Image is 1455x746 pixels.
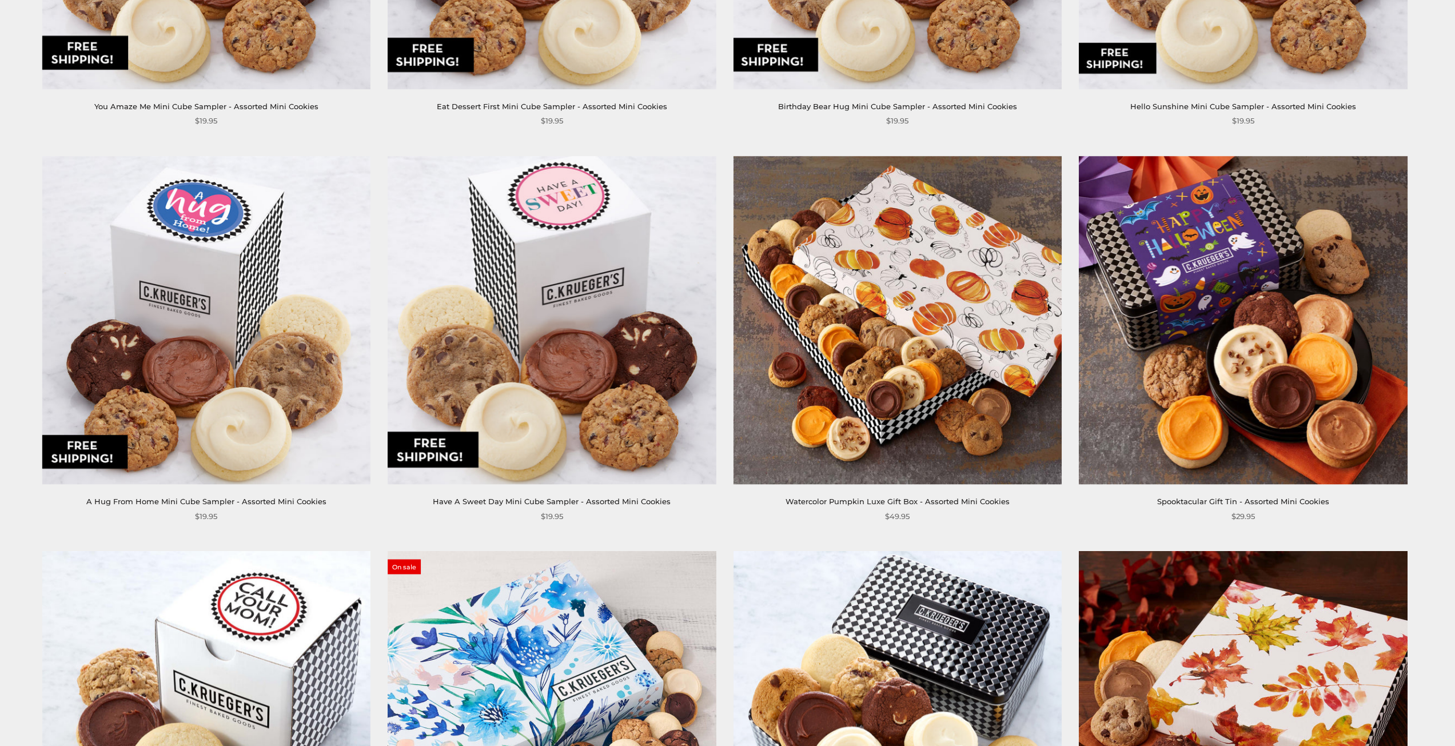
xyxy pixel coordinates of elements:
span: $19.95 [886,115,908,127]
span: On sale [388,559,421,574]
span: $19.95 [1232,115,1254,127]
span: $19.95 [541,115,563,127]
a: Eat Dessert First Mini Cube Sampler - Assorted Mini Cookies [437,102,667,111]
img: Spooktacular Gift Tin - Assorted Mini Cookies [1079,156,1407,484]
img: Have A Sweet Day Mini Cube Sampler - Assorted Mini Cookies [388,156,716,484]
span: $19.95 [195,115,217,127]
a: Have A Sweet Day Mini Cube Sampler - Assorted Mini Cookies [433,497,671,506]
img: A Hug From Home Mini Cube Sampler - Assorted Mini Cookies [42,156,370,484]
span: $29.95 [1231,510,1255,522]
span: $19.95 [195,510,217,522]
img: Watercolor Pumpkin Luxe Gift Box - Assorted Mini Cookies [734,156,1062,484]
span: $19.95 [541,510,563,522]
a: Birthday Bear Hug Mini Cube Sampler - Assorted Mini Cookies [778,102,1017,111]
a: Hello Sunshine Mini Cube Sampler - Assorted Mini Cookies [1130,102,1356,111]
a: Watercolor Pumpkin Luxe Gift Box - Assorted Mini Cookies [786,497,1010,506]
span: $49.95 [885,510,910,522]
a: You Amaze Me Mini Cube Sampler - Assorted Mini Cookies [94,102,318,111]
a: Spooktacular Gift Tin - Assorted Mini Cookies [1157,497,1329,506]
a: A Hug From Home Mini Cube Sampler - Assorted Mini Cookies [86,497,326,506]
